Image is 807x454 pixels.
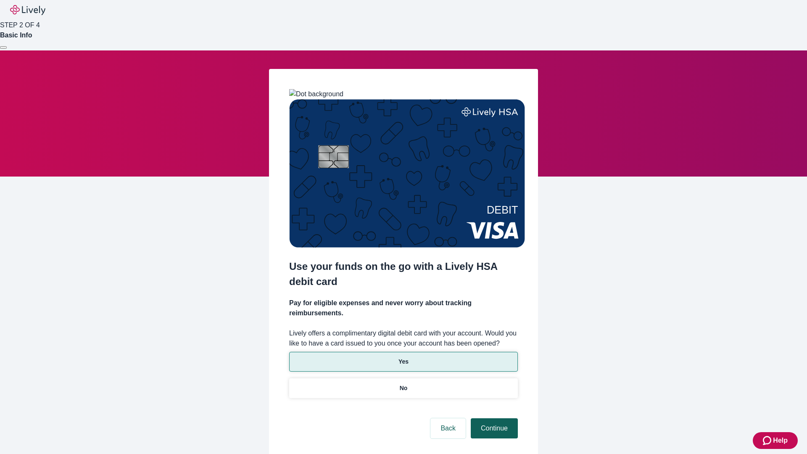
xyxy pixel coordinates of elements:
[763,436,773,446] svg: Zendesk support icon
[289,298,518,318] h4: Pay for eligible expenses and never worry about tracking reimbursements.
[773,436,788,446] span: Help
[289,352,518,372] button: Yes
[289,259,518,289] h2: Use your funds on the go with a Lively HSA debit card
[289,99,525,248] img: Debit card
[471,418,518,438] button: Continue
[289,378,518,398] button: No
[289,328,518,348] label: Lively offers a complimentary digital debit card with your account. Would you like to have a card...
[400,384,408,393] p: No
[398,357,409,366] p: Yes
[430,418,466,438] button: Back
[289,89,343,99] img: Dot background
[753,432,798,449] button: Zendesk support iconHelp
[10,5,45,15] img: Lively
